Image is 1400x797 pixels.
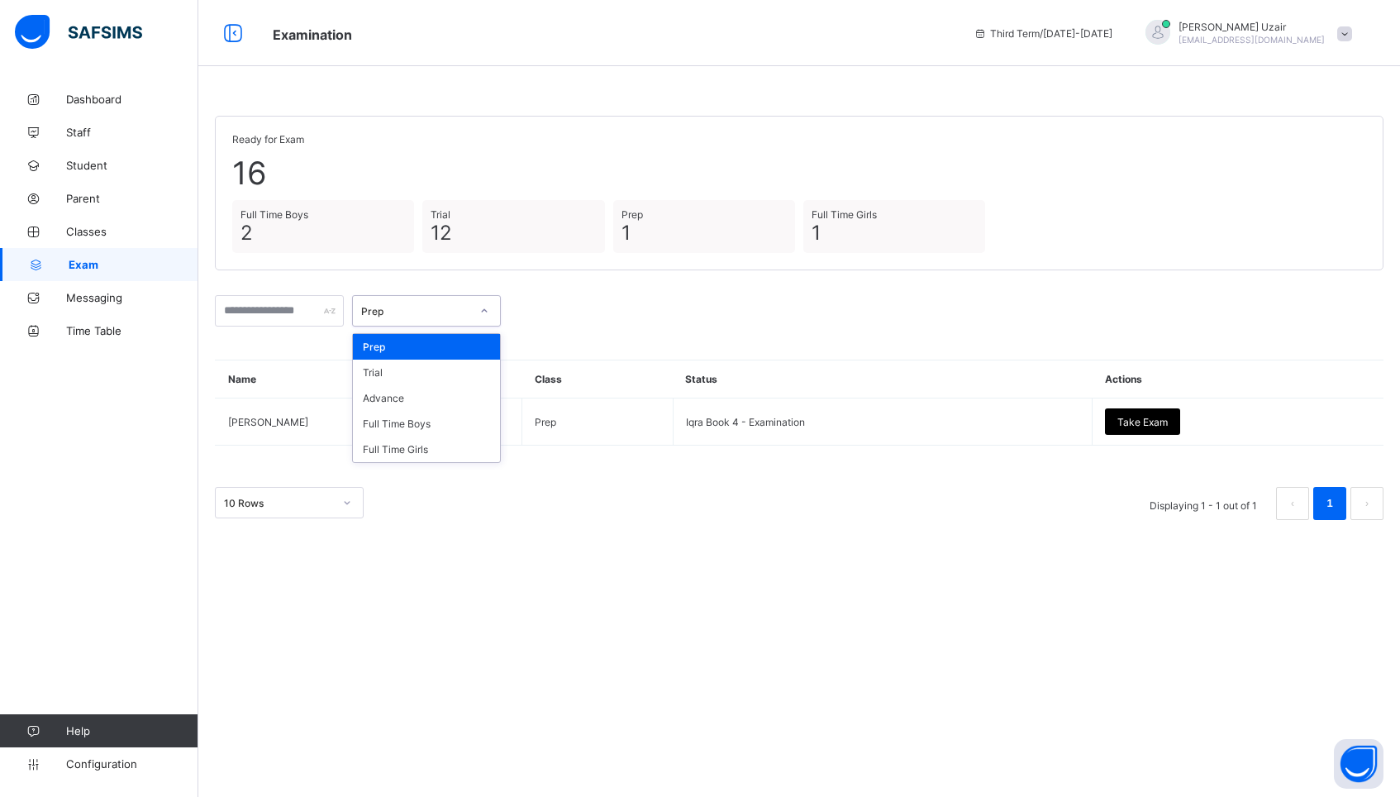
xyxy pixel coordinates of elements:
span: Dashboard [66,93,198,106]
span: Prep [621,208,787,221]
th: Class [522,360,674,398]
td: Iqra Book 4 - Examination [673,398,1092,446]
span: Take Exam [1117,416,1168,428]
span: 1 [812,221,977,245]
span: Full Time Boys [240,208,406,221]
div: Prep [353,334,500,360]
button: next page [1350,487,1383,520]
span: session/term information [974,27,1112,40]
div: 10 Rows [224,497,333,509]
li: Displaying 1 - 1 out of 1 [1137,487,1269,520]
span: Full Time Girls [812,208,977,221]
div: Full Time Girls [353,437,500,462]
li: 下一页 [1350,487,1383,520]
th: Status [673,360,1092,398]
div: Prep [361,305,470,317]
th: Name [216,360,522,398]
td: Prep [522,398,674,446]
button: prev page [1276,487,1309,520]
span: Trial [431,208,596,221]
div: Full Time Boys [353,411,500,437]
span: Help [66,724,198,737]
th: Actions [1093,360,1383,398]
li: 上一页 [1276,487,1309,520]
img: safsims [15,15,142,50]
div: Advance [353,385,500,411]
td: [PERSON_NAME] [216,398,522,446]
span: Ready for Exam [232,133,1366,146]
a: 1 [1321,493,1337,514]
li: 1 [1313,487,1346,520]
div: SheikhUzair [1129,20,1360,47]
span: 12 [431,221,596,245]
span: Examination [273,26,352,43]
span: Staff [66,126,198,139]
span: Classes [66,225,198,238]
button: Open asap [1334,739,1383,789]
span: Student [66,159,198,172]
span: 2 [240,221,406,245]
span: Time Table [66,324,198,337]
span: Exam [69,258,198,271]
div: Trial [353,360,500,385]
span: Messaging [66,291,198,304]
span: [PERSON_NAME] Uzair [1179,21,1325,33]
span: Parent [66,192,198,205]
span: 1 [621,221,787,245]
span: Configuration [66,757,198,771]
span: [EMAIL_ADDRESS][DOMAIN_NAME] [1179,35,1325,45]
span: 16 [232,154,1366,192]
